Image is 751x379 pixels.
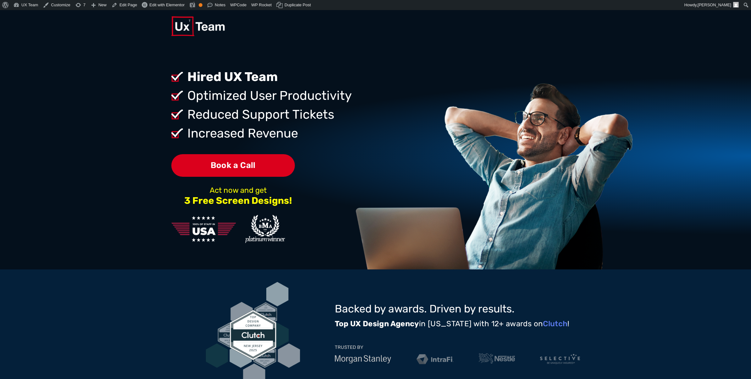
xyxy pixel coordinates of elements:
p: Act now and get [171,188,305,193]
span: [PERSON_NAME] [698,3,731,7]
strong: 3 Free Screen Designs! [184,195,292,206]
span: Backed by awards. Driven by results. [335,302,515,315]
span: Increased Revenue [186,124,298,143]
span: Optimized User Productivity [186,86,352,105]
strong: Top UX Design Agency [335,319,419,328]
p: in [US_STATE] with 12+ awards on ! [335,319,580,329]
a: Clutch [543,319,567,328]
div: OK [199,3,202,7]
iframe: Chat Widget [720,349,751,379]
span: Book a Call [171,154,295,177]
strong: Hired UX Team [187,69,278,84]
span: Reduced Support Tickets [186,105,334,124]
span: Edit with Elementor [149,3,185,7]
p: TRUSTED BY [335,345,363,350]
